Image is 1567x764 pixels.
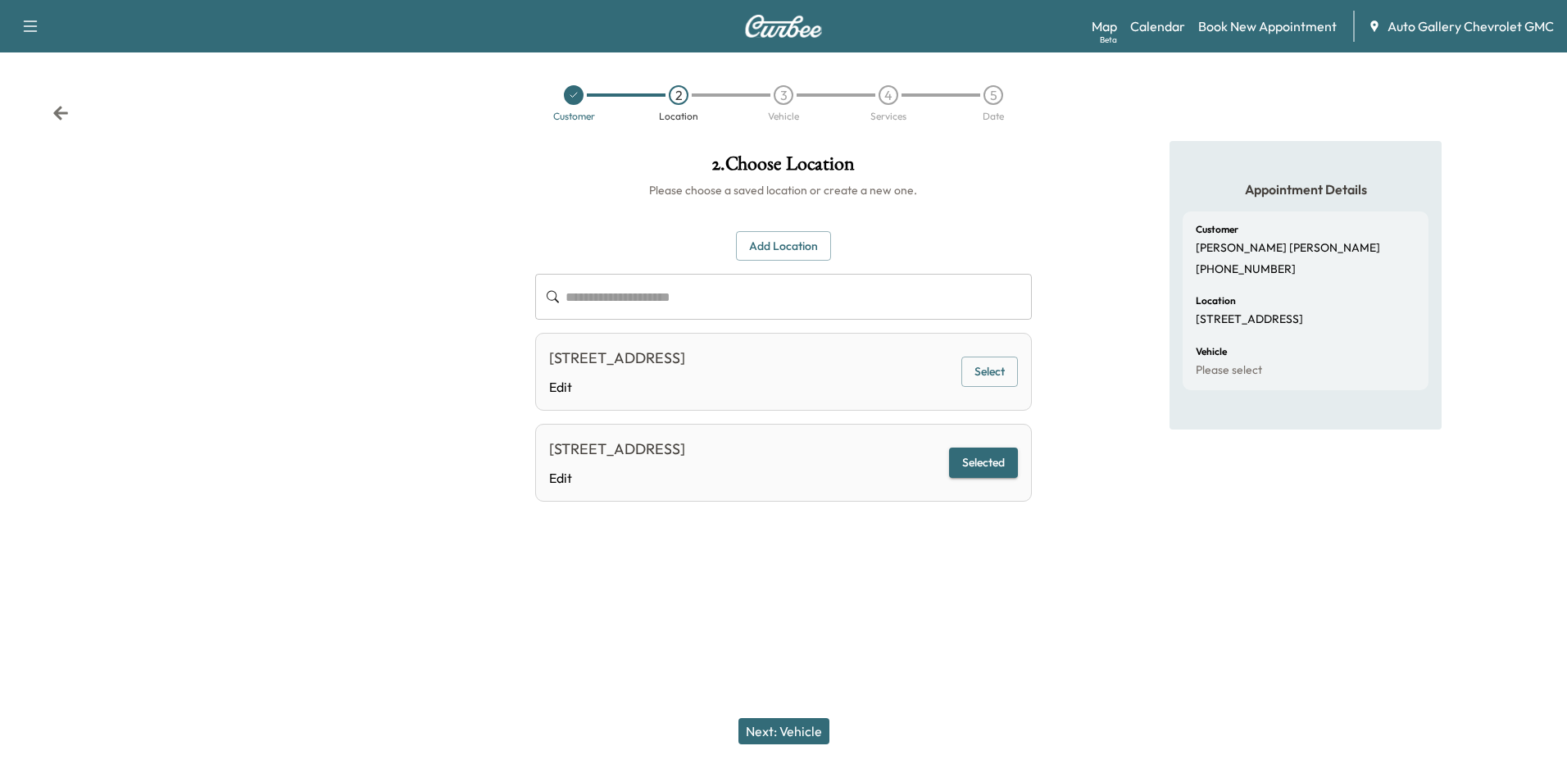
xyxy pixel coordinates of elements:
[949,448,1018,478] button: Selected
[1196,312,1303,327] p: [STREET_ADDRESS]
[549,347,685,370] div: [STREET_ADDRESS]
[1196,296,1236,306] h6: Location
[744,15,823,38] img: Curbee Logo
[1196,241,1380,256] p: [PERSON_NAME] [PERSON_NAME]
[774,85,793,105] div: 3
[1100,34,1117,46] div: Beta
[768,111,799,121] div: Vehicle
[961,357,1018,387] button: Select
[553,111,595,121] div: Customer
[983,85,1003,105] div: 5
[1196,347,1227,357] h6: Vehicle
[879,85,898,105] div: 4
[1092,16,1117,36] a: MapBeta
[535,154,1031,182] h1: 2 . Choose Location
[549,377,685,397] a: Edit
[736,231,831,261] button: Add Location
[52,105,69,121] div: Back
[659,111,698,121] div: Location
[1198,16,1337,36] a: Book New Appointment
[870,111,906,121] div: Services
[1196,363,1262,378] p: Please select
[549,468,685,488] a: Edit
[1196,262,1296,277] p: [PHONE_NUMBER]
[1196,225,1238,234] h6: Customer
[669,85,688,105] div: 2
[549,438,685,461] div: [STREET_ADDRESS]
[1388,16,1554,36] span: Auto Gallery Chevrolet GMC
[535,182,1031,198] h6: Please choose a saved location or create a new one.
[738,718,829,744] button: Next: Vehicle
[1183,180,1428,198] h5: Appointment Details
[983,111,1004,121] div: Date
[1130,16,1185,36] a: Calendar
